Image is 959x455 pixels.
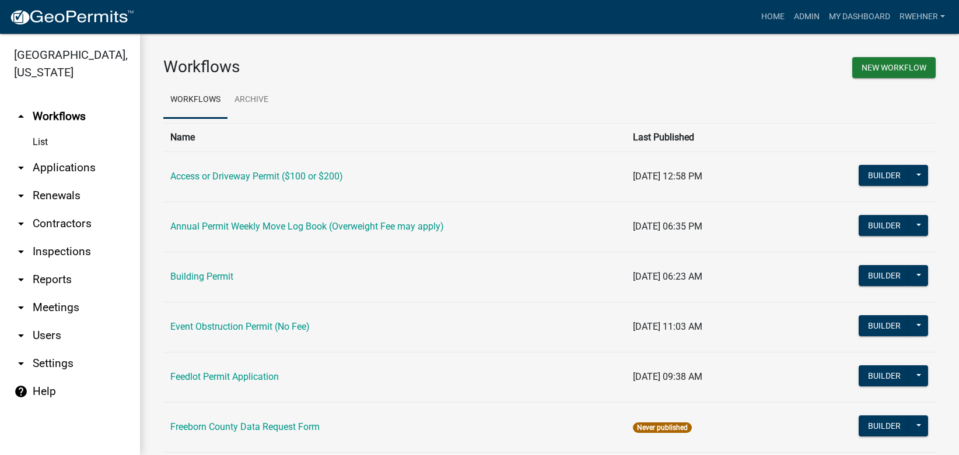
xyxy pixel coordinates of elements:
span: [DATE] 09:38 AM [633,371,702,382]
button: New Workflow [852,57,936,78]
a: Access or Driveway Permit ($100 or $200) [170,171,343,182]
a: Admin [789,6,824,28]
a: Freeborn County Data Request Form [170,421,320,432]
a: Workflows [163,82,228,119]
i: help [14,385,28,398]
button: Builder [859,165,910,186]
i: arrow_drop_down [14,217,28,231]
i: arrow_drop_up [14,110,28,124]
a: My Dashboard [824,6,895,28]
button: Builder [859,365,910,386]
a: Annual Permit Weekly Move Log Book (Overweight Fee may apply) [170,221,444,232]
h3: Workflows [163,57,541,77]
a: Feedlot Permit Application [170,371,279,382]
i: arrow_drop_down [14,329,28,343]
span: [DATE] 06:35 PM [633,221,702,232]
button: Builder [859,265,910,286]
i: arrow_drop_down [14,357,28,371]
i: arrow_drop_down [14,245,28,259]
span: [DATE] 06:23 AM [633,271,702,282]
span: [DATE] 11:03 AM [633,321,702,332]
a: Event Obstruction Permit (No Fee) [170,321,310,332]
i: arrow_drop_down [14,301,28,315]
i: arrow_drop_down [14,189,28,203]
th: Last Published [626,123,824,151]
i: arrow_drop_down [14,273,28,287]
i: arrow_drop_down [14,161,28,175]
a: rwehner [895,6,950,28]
span: [DATE] 12:58 PM [633,171,702,182]
a: Home [757,6,789,28]
span: Never published [633,422,692,433]
button: Builder [859,315,910,336]
button: Builder [859,215,910,236]
a: Archive [228,82,275,119]
button: Builder [859,415,910,436]
a: Building Permit [170,271,233,282]
th: Name [163,123,626,151]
